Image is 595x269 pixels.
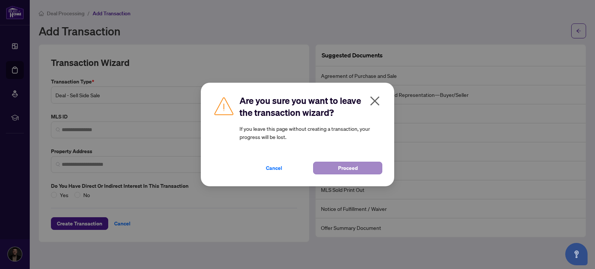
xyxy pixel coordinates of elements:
[239,162,309,174] button: Cancel
[565,243,588,265] button: Open asap
[239,95,382,118] h2: Are you sure you want to leave the transaction wizard?
[313,162,382,174] button: Proceed
[239,124,382,141] article: If you leave this page without creating a transaction, your progress will be lost.
[266,162,282,174] span: Cancel
[338,162,358,174] span: Proceed
[369,95,381,107] span: close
